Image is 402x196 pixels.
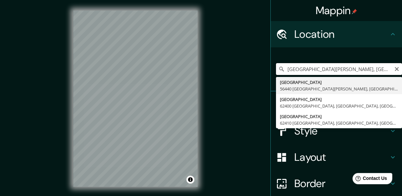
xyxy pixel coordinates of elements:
button: Clear [394,65,399,72]
canvas: Map [73,11,198,187]
div: [GEOGRAPHIC_DATA] [280,113,398,120]
h4: Mappin [316,4,357,17]
div: 56440 [GEOGRAPHIC_DATA][PERSON_NAME], [GEOGRAPHIC_DATA], [GEOGRAPHIC_DATA] [280,86,398,92]
iframe: Help widget launcher [344,170,395,189]
div: Layout [271,144,402,170]
h4: Layout [294,151,389,164]
div: Location [271,21,402,47]
h4: Style [294,124,389,137]
button: Toggle attribution [186,176,194,184]
input: Pick your city or area [276,63,402,75]
div: 62400 [GEOGRAPHIC_DATA], [GEOGRAPHIC_DATA], [GEOGRAPHIC_DATA] [280,103,398,109]
div: Style [271,118,402,144]
div: Pins [271,91,402,118]
div: [GEOGRAPHIC_DATA] [280,96,398,103]
div: 62410 [GEOGRAPHIC_DATA], [GEOGRAPHIC_DATA], [GEOGRAPHIC_DATA] [280,120,398,126]
div: [GEOGRAPHIC_DATA] [280,79,398,86]
h4: Border [294,177,389,190]
h4: Location [294,28,389,41]
img: pin-icon.png [352,9,357,14]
